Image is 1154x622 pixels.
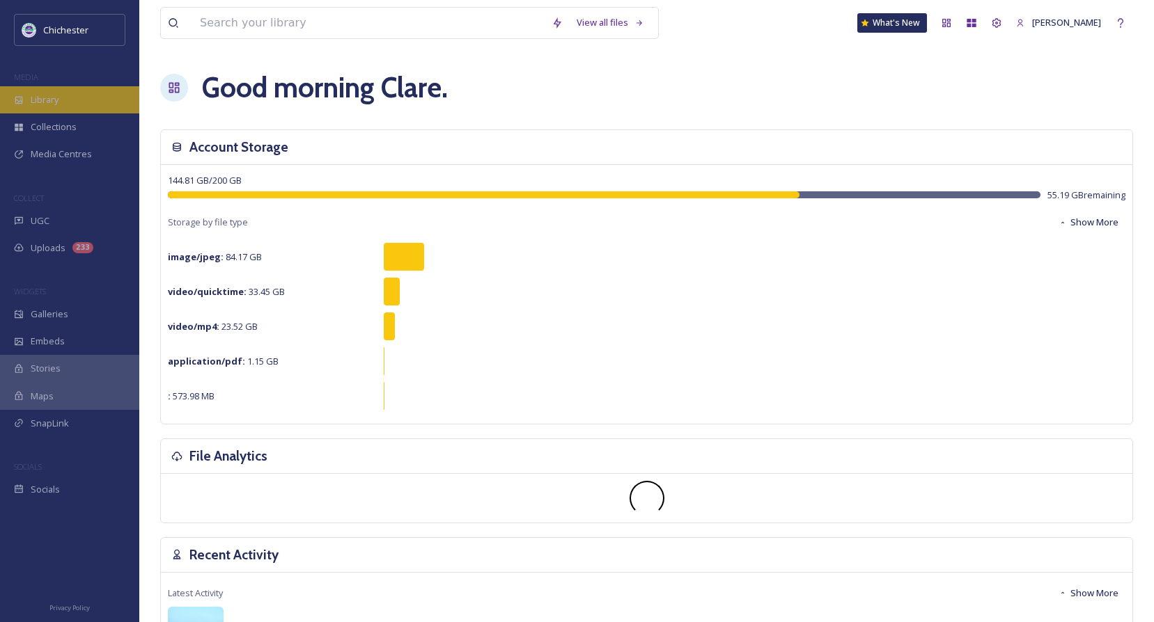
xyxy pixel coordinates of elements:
[168,174,242,186] span: 144.81 GB / 200 GB
[49,598,90,615] a: Privacy Policy
[31,308,68,321] span: Galleries
[31,362,61,375] span: Stories
[31,214,49,228] span: UGC
[168,355,245,367] strong: application/pdf :
[168,390,171,402] strong: :
[189,137,288,157] h3: Account Storage
[31,335,65,348] span: Embeds
[14,461,42,472] span: SOCIALS
[168,355,279,367] span: 1.15 GB
[49,603,90,612] span: Privacy Policy
[168,587,223,600] span: Latest Activity
[1047,189,1125,202] span: 55.19 GB remaining
[31,241,65,255] span: Uploads
[14,286,46,296] span: WIDGETS
[168,250,224,263] strong: image/jpeg :
[857,13,927,33] a: What's New
[72,242,93,253] div: 233
[31,417,69,430] span: SnapLink
[31,483,60,496] span: Socials
[168,320,219,333] strong: video/mp4 :
[14,72,38,82] span: MEDIA
[168,320,258,333] span: 23.52 GB
[189,446,267,466] h3: File Analytics
[31,93,59,106] span: Library
[1009,9,1108,36] a: [PERSON_NAME]
[1052,209,1125,236] button: Show More
[570,9,651,36] a: View all files
[202,67,448,109] h1: Good morning Clare .
[31,147,92,161] span: Media Centres
[168,285,247,298] strong: video/quicktime :
[193,8,545,38] input: Search your library
[168,285,285,298] span: 33.45 GB
[22,23,36,37] img: Logo_of_Chichester_District_Council.png
[168,250,262,263] span: 84.17 GB
[1052,580,1125,607] button: Show More
[31,390,54,403] span: Maps
[1032,16,1101,29] span: [PERSON_NAME]
[43,24,88,36] span: Chichester
[14,193,44,203] span: COLLECT
[31,120,77,134] span: Collections
[168,390,215,402] span: 573.98 MB
[189,545,279,565] h3: Recent Activity
[168,216,248,229] span: Storage by file type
